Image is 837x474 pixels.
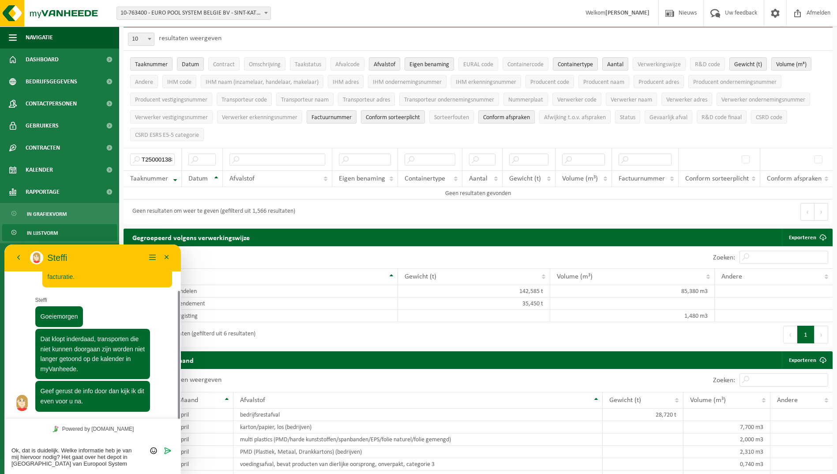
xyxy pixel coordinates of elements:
button: IHM ondernemingsnummerIHM ondernemingsnummer: Activate to sort [368,75,447,88]
td: 85,380 m3 [550,285,715,297]
span: Producent ondernemingsnummer [693,79,777,86]
span: 10 [128,33,154,45]
button: EURAL codeEURAL code: Activate to sort [458,57,498,71]
button: IHM erkenningsnummerIHM erkenningsnummer: Activate to sort [451,75,521,88]
button: SorteerfoutenSorteerfouten: Activate to sort [429,110,474,124]
button: Volume (m³)Volume (m³): Activate to sort [771,57,811,71]
span: Transporteur adres [343,97,390,103]
button: AndereAndere: Activate to sort [130,75,158,88]
button: Next [814,326,828,343]
div: Geen resultaten om weer te geven (gefilterd uit 1,566 resultaten) [128,204,295,220]
button: Verwerker vestigingsnummerVerwerker vestigingsnummer: Activate to sort [130,110,213,124]
button: TaakstatusTaakstatus: Activate to sort [290,57,326,71]
button: Producent codeProducent code: Activate to sort [525,75,574,88]
span: Bedrijfsgegevens [26,71,77,93]
button: CSRD codeCSRD code: Activate to sort [751,110,787,124]
td: april [171,421,233,433]
td: april [171,446,233,458]
span: Containertype [558,61,593,68]
span: Conform sorteerplicht [685,175,749,182]
span: Verwerker vestigingsnummer [135,114,208,121]
span: In lijstvorm [27,225,58,241]
button: Producent ondernemingsnummerProducent ondernemingsnummer: Activate to sort [688,75,781,88]
td: 28,720 t [603,409,683,421]
iframe: chat widget [4,245,181,474]
button: Conform sorteerplicht : Activate to sort [361,110,425,124]
span: Producent code [530,79,569,86]
span: In grafiekvorm [27,206,67,222]
button: Verwerker naamVerwerker naam: Activate to sort [606,93,657,106]
td: april [171,433,233,446]
td: 2,000 m3 [683,433,770,446]
button: AfvalstofAfvalstof: Activate to sort [369,57,400,71]
button: Transporteur codeTransporteur code: Activate to sort [217,93,272,106]
span: Containertype [405,175,445,182]
td: bedrijfsrestafval [233,409,603,421]
button: Verwerker ondernemingsnummerVerwerker ondernemingsnummer: Activate to sort [717,93,810,106]
button: Next [814,203,828,221]
span: Dashboard [26,49,59,71]
span: Volume (m³) [562,175,598,182]
label: Zoeken: [713,254,735,261]
span: IHM naam (inzamelaar, handelaar, makelaar) [206,79,319,86]
span: Afvalstof [240,397,265,404]
span: Datum [182,61,199,68]
span: IHM ondernemingsnummer [373,79,442,86]
span: Eigen benaming [339,175,385,182]
span: Andere [721,273,742,280]
a: Exporteren [782,351,832,369]
td: 1,480 m3 [550,310,715,322]
span: Sorteerfouten [434,114,469,121]
span: Gebruikers [26,115,59,137]
td: Voorbehandeling vergisting [124,310,398,322]
button: Afwijking t.o.v. afsprakenAfwijking t.o.v. afspraken: Activate to sort [539,110,611,124]
td: Sorteren / voorbehandelen [124,285,398,297]
button: Producent naamProducent naam: Activate to sort [578,75,629,88]
span: Volume (m³) [557,273,593,280]
label: resultaten weergeven [159,376,221,384]
span: Volume (m³) [776,61,807,68]
button: Transporteur naamTransporteur naam: Activate to sort [276,93,334,106]
span: Conform afspraken [767,175,822,182]
span: Maand [178,397,198,404]
button: NummerplaatNummerplaat: Activate to sort [503,93,548,106]
span: Afvalcode [335,61,360,68]
label: Zoeken: [713,377,735,384]
span: Eigen benaming [409,61,449,68]
button: Producent vestigingsnummerProducent vestigingsnummer: Activate to sort [130,93,212,106]
span: Contactpersonen [26,93,77,115]
button: ContainertypeContainertype: Activate to sort [553,57,598,71]
button: AfvalcodeAfvalcode: Activate to sort [330,57,364,71]
button: Producent adresProducent adres: Activate to sort [634,75,684,88]
button: OmschrijvingOmschrijving: Activate to sort [244,57,285,71]
button: Previous [800,203,814,221]
span: Factuurnummer [312,114,352,121]
span: Verwerker adres [666,97,707,103]
button: Verwerker adresVerwerker adres: Activate to sort [661,93,712,106]
span: Rapportage [26,181,60,203]
td: Geen resultaten gevonden [124,187,833,199]
span: Datum [188,175,208,182]
span: Verwerker ondernemingsnummer [721,97,805,103]
label: resultaten weergeven [159,35,221,42]
span: EURAL code [463,61,493,68]
button: Previous [783,326,797,343]
button: Transporteur adresTransporteur adres: Activate to sort [338,93,395,106]
span: CSRD code [756,114,782,121]
button: VerwerkingswijzeVerwerkingswijze: Activate to sort [633,57,686,71]
span: Transporteur code [221,97,267,103]
span: Gewicht (t) [405,273,436,280]
td: multi plastics (PMD/harde kunststoffen/spanbanden/EPS/folie naturel/folie gemengd) [233,433,603,446]
button: Eigen benamingEigen benaming: Activate to sort [405,57,454,71]
span: IHM adres [333,79,359,86]
span: Verwerkingswijze [638,61,681,68]
td: karton/papier, los (bedrijven) [233,421,603,433]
